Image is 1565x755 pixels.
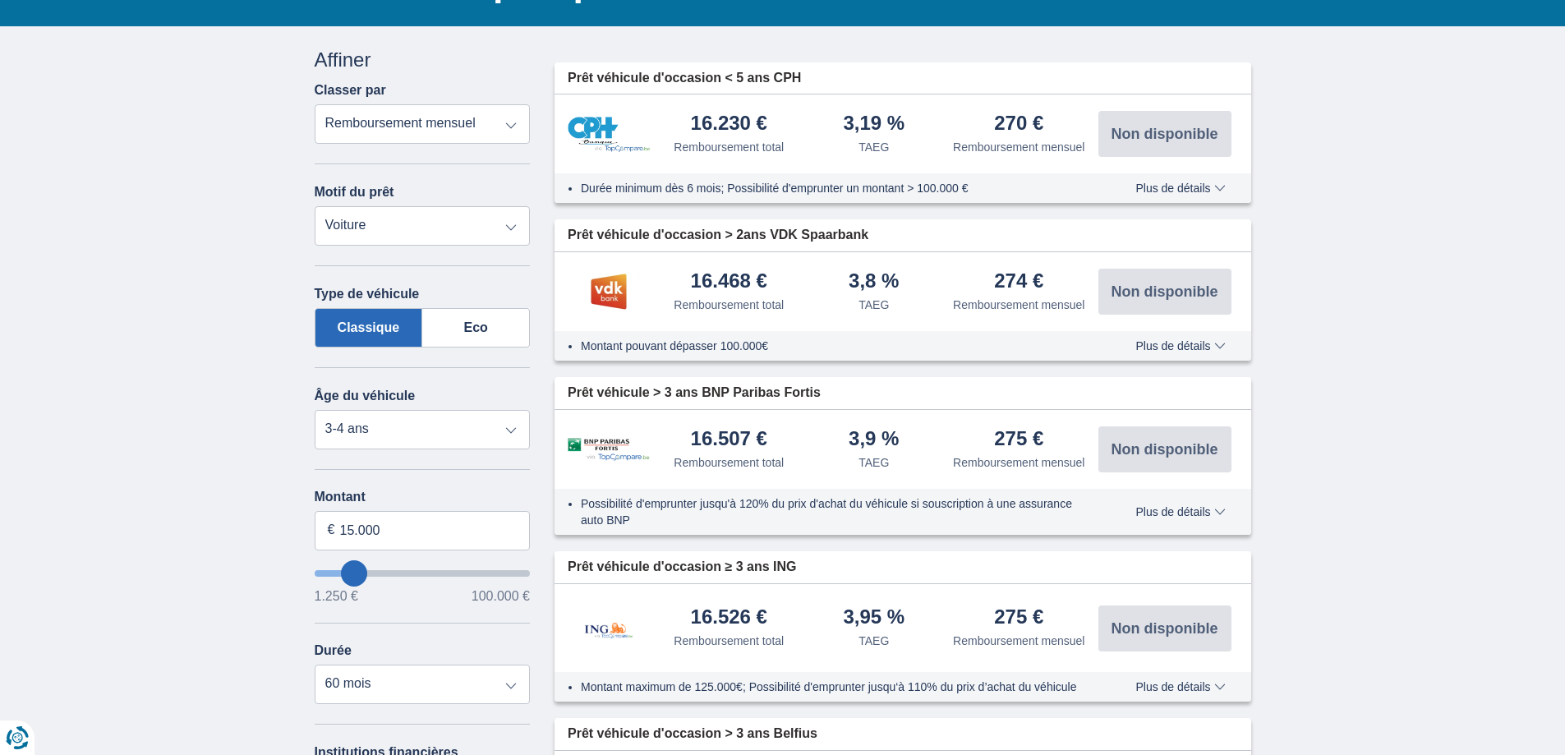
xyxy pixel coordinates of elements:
[1112,621,1218,636] span: Non disponible
[568,69,801,88] span: Prêt véhicule d'occasion < 5 ans CPH
[674,297,784,313] div: Remboursement total
[858,633,889,649] div: TAEG
[849,429,899,451] div: 3,9 %
[1098,111,1231,157] button: Non disponible
[315,46,531,74] div: Affiner
[1112,127,1218,141] span: Non disponible
[315,308,423,348] label: Classique
[849,271,899,293] div: 3,8 %
[1098,269,1231,315] button: Non disponible
[315,643,352,658] label: Durée
[1135,182,1225,194] span: Plus de détails
[843,113,904,136] div: 3,19 %
[315,185,394,200] label: Motif du prêt
[691,607,767,629] div: 16.526 €
[315,590,358,603] span: 1.250 €
[994,271,1043,293] div: 274 €
[674,633,784,649] div: Remboursement total
[1135,340,1225,352] span: Plus de détails
[691,271,767,293] div: 16.468 €
[674,454,784,471] div: Remboursement total
[568,601,650,656] img: pret personnel ING
[691,113,767,136] div: 16.230 €
[422,308,530,348] label: Eco
[568,117,650,152] img: pret personnel CPH Banque
[858,297,889,313] div: TAEG
[315,570,531,577] input: wantToBorrow
[328,521,335,540] span: €
[1123,339,1237,352] button: Plus de détails
[691,429,767,451] div: 16.507 €
[315,83,386,98] label: Classer par
[1098,426,1231,472] button: Non disponible
[581,679,1088,695] li: Montant maximum de 125.000€; Possibilité d'emprunter jusqu‘à 110% du prix d’achat du véhicule
[1123,182,1237,195] button: Plus de détails
[568,226,868,245] span: Prêt véhicule d'occasion > 2ans VDK Spaarbank
[568,438,650,462] img: pret personnel BNP Paribas Fortis
[581,495,1088,528] li: Possibilité d'emprunter jusqu'à 120% du prix d'achat du véhicule si souscription à une assurance ...
[953,633,1084,649] div: Remboursement mensuel
[843,607,904,629] div: 3,95 %
[568,271,650,312] img: pret personnel VDK bank
[581,338,1088,354] li: Montant pouvant dépasser 100.000€
[568,725,817,743] span: Prêt véhicule d'occasion > 3 ans Belfius
[568,384,821,403] span: Prêt véhicule > 3 ans BNP Paribas Fortis
[568,558,796,577] span: Prêt véhicule d'occasion ≥ 3 ans ING
[953,297,1084,313] div: Remboursement mensuel
[1098,605,1231,651] button: Non disponible
[1112,284,1218,299] span: Non disponible
[858,454,889,471] div: TAEG
[315,287,420,302] label: Type de véhicule
[315,389,416,403] label: Âge du véhicule
[1135,681,1225,693] span: Plus de détails
[953,454,1084,471] div: Remboursement mensuel
[315,490,531,504] label: Montant
[858,139,889,155] div: TAEG
[994,429,1043,451] div: 275 €
[953,139,1084,155] div: Remboursement mensuel
[674,139,784,155] div: Remboursement total
[1135,506,1225,518] span: Plus de détails
[581,180,1088,196] li: Durée minimum dès 6 mois; Possibilité d'emprunter un montant > 100.000 €
[994,607,1043,629] div: 275 €
[472,590,530,603] span: 100.000 €
[994,113,1043,136] div: 270 €
[1123,505,1237,518] button: Plus de détails
[1123,680,1237,693] button: Plus de détails
[1112,442,1218,457] span: Non disponible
